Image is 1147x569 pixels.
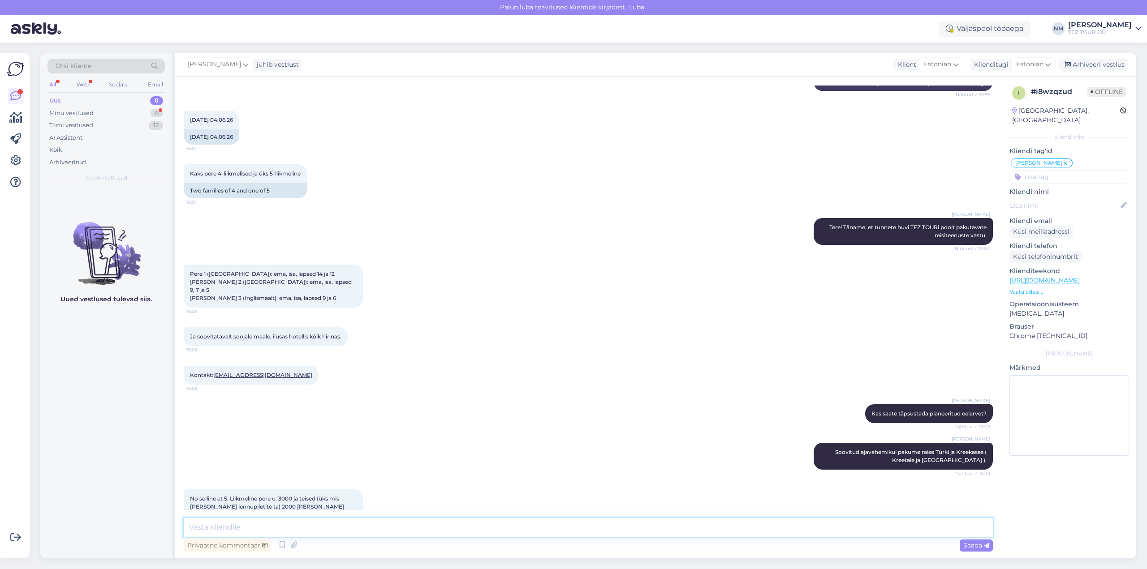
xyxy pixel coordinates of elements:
[1009,216,1129,226] p: Kliendi email
[1009,322,1129,331] p: Brauser
[188,60,241,69] span: [PERSON_NAME]
[184,539,271,552] div: Privaatne kommentaar
[190,116,233,123] span: [DATE] 04.06.26
[107,79,129,90] div: Socials
[190,270,353,301] span: Pere 1 ([GEOGRAPHIC_DATA]): ema, isa, lapsed 14 ja 12 [PERSON_NAME] 2 ([GEOGRAPHIC_DATA]): ema, i...
[190,333,341,340] span: Ja soovitatavalt soojale maale, ilusas hotellis kõik hinnas.
[1068,29,1132,36] div: TEZ TOUR OÜ
[939,21,1031,37] div: Väljaspool tööaega
[184,183,307,198] div: Two families of 4 and one of 5
[186,308,220,315] span: 16:05
[190,495,345,518] span: No selline et 5. Liikmeline pere u. 3000 ja teised (üks mis [PERSON_NAME] lennupiletite ta) 2000 ...
[186,347,220,353] span: 16:06
[75,79,91,90] div: Web
[186,145,220,152] span: 16:01
[963,541,989,549] span: Saada
[49,121,93,130] div: Tiimi vestlused
[190,170,301,177] span: Kaks pere 4-liikmelised ja üks 5-liikmeline
[1009,187,1129,197] p: Kliendi nimi
[1009,288,1129,296] p: Vaata edasi ...
[626,3,647,11] span: Luba
[955,245,990,252] span: Nähtud ✓ 16:04
[952,436,990,442] span: [PERSON_NAME]
[1009,266,1129,276] p: Klienditeekond
[49,145,62,154] div: Kõik
[86,174,127,182] span: Uued vestlused
[184,129,239,145] div: [DATE] 04.06.26
[7,60,24,77] img: Askly Logo
[1009,276,1080,284] a: [URL][DOMAIN_NAME]
[1068,21,1142,36] a: [PERSON_NAME]TEZ TOUR OÜ
[952,397,990,404] span: [PERSON_NAME]
[56,61,91,71] span: Otsi kliente
[150,96,163,105] div: 0
[1009,170,1129,184] input: Lisa tag
[1018,90,1020,96] span: i
[40,206,172,287] img: No chats
[190,372,312,378] span: Kontakt:
[149,121,163,130] div: 12
[213,372,312,378] a: [EMAIL_ADDRESS][DOMAIN_NAME]
[1009,363,1129,372] p: Märkmed
[1009,331,1129,341] p: Chrome [TECHNICAL_ID]
[1087,87,1126,97] span: Offline
[835,449,988,463] span: Soovitud ajavahemikul pakume reise Türki ja Kreekasse ( Kreetale ja [GEOGRAPHIC_DATA] ).
[186,385,220,392] span: 16:06
[871,410,987,417] span: Kas saate täpsustada planeeritud eelarvet?
[1009,299,1129,309] p: Operatsioonisüsteem
[1052,22,1065,35] div: NM
[1009,251,1082,263] div: Küsi telefoninumbrit
[151,109,163,118] div: 8
[1012,106,1120,125] div: [GEOGRAPHIC_DATA], [GEOGRAPHIC_DATA]
[1068,21,1132,29] div: [PERSON_NAME]
[952,211,990,218] span: [PERSON_NAME]
[1009,309,1129,318] p: [MEDICAL_DATA]
[1010,201,1119,210] input: Lisa nimi
[47,79,58,90] div: All
[1031,86,1087,97] div: # i8wzqzud
[253,60,299,69] div: juhib vestlust
[146,79,165,90] div: Email
[924,60,951,69] span: Estonian
[955,470,990,477] span: Nähtud ✓ 16:09
[49,133,82,142] div: AI Assistent
[60,295,152,304] p: Uued vestlused tulevad siia.
[1016,60,1044,69] span: Estonian
[970,60,1009,69] div: Klienditugi
[955,424,990,430] span: Nähtud ✓ 16:09
[1009,146,1129,156] p: Kliendi tag'id
[1009,226,1073,238] div: Küsi meiliaadressi
[1015,160,1062,166] span: [PERSON_NAME]
[829,224,988,239] span: Tere! Täname, et tunnete huvi TEZ TOURi poolt pakutavate reisiteenuste vastu.
[894,60,916,69] div: Klient
[1059,59,1128,71] div: Arhiveeri vestlus
[49,96,61,105] div: Uus
[186,199,220,205] span: 16:01
[49,158,86,167] div: Arhiveeritud
[1009,350,1129,358] div: [PERSON_NAME]
[1009,241,1129,251] p: Kliendi telefon
[956,91,990,98] span: Nähtud ✓ 15:56
[49,109,94,118] div: Minu vestlused
[1009,133,1129,141] div: Kliendi info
